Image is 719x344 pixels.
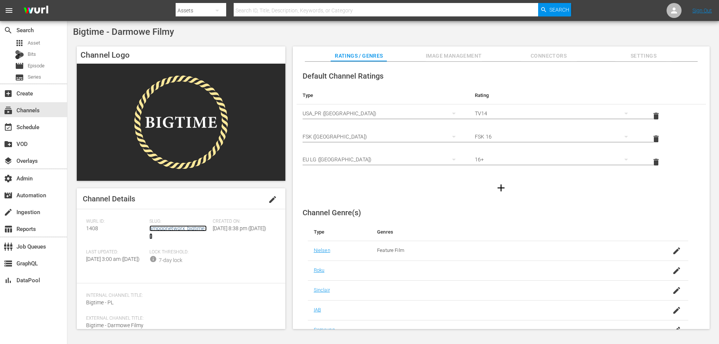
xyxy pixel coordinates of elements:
span: Episode [28,62,45,70]
div: USA_PR ([GEOGRAPHIC_DATA]) [303,103,463,124]
span: Asset [28,39,40,47]
button: delete [647,153,665,171]
a: amogonetworx_bjgtjme_3 [149,225,207,239]
span: Asset [15,39,24,48]
span: Bigtime - PL [86,299,113,305]
span: Image Management [426,51,482,61]
span: External Channel Title: [86,316,272,322]
div: 7-day lock [159,256,182,264]
span: Slug: [149,219,209,225]
span: Schedule [4,123,13,132]
span: DataPool [4,276,13,285]
div: FSK ([GEOGRAPHIC_DATA]) [303,126,463,147]
button: edit [264,191,282,208]
span: 1408 [86,225,98,231]
span: delete [652,112,661,121]
span: Ratings / Genres [331,51,387,61]
span: Job Queues [4,242,13,251]
div: Bits [15,50,24,59]
div: TV14 [475,103,635,124]
img: ans4CAIJ8jUAAAAAAAAAAAAAAAAAAAAAAAAgQb4GAAAAAAAAAAAAAAAAAAAAAAAAJMjXAAAAAAAAAAAAAAAAAAAAAAAAgAT5G... [18,2,54,19]
span: Ingestion [4,208,13,217]
span: Wurl ID: [86,219,146,225]
span: Reports [4,225,13,234]
table: simple table [297,86,706,174]
span: GraphQL [4,259,13,268]
span: menu [4,6,13,15]
button: Search [538,3,571,16]
span: Episode [15,61,24,70]
div: 16+ [475,149,635,170]
span: delete [652,134,661,143]
span: Channel Genre(s) [303,208,361,217]
a: Nielsen [314,247,330,253]
h4: Channel Logo [77,46,285,64]
span: Internal Channel Title: [86,293,272,299]
div: FSK 16 [475,126,635,147]
span: Series [15,73,24,82]
span: Channels [4,106,13,115]
div: EU LG ([GEOGRAPHIC_DATA]) [303,149,463,170]
th: Type [297,86,469,104]
span: Bigtime - Darmowe Filmy [86,322,143,328]
span: [DATE] 3:00 am ([DATE]) [86,256,140,262]
span: Create [4,89,13,98]
span: Series [28,73,41,81]
span: Default Channel Ratings [303,71,383,80]
span: delete [652,158,661,167]
span: Overlays [4,156,13,165]
span: info [149,255,157,263]
span: VOD [4,140,13,149]
span: Bits [28,51,36,58]
th: Genres [371,223,646,241]
span: Search [549,3,569,16]
a: IAB [314,307,321,313]
a: Samsung [314,327,335,332]
span: Connectors [521,51,577,61]
a: Sign Out [692,7,712,13]
span: Search [4,26,13,35]
span: Bigtime - Darmowe Filmy [73,27,174,37]
a: Roku [314,267,325,273]
a: Sinclair [314,287,330,293]
span: Settings [615,51,671,61]
span: Admin [4,174,13,183]
th: Rating [469,86,641,104]
span: Automation [4,191,13,200]
span: Last Updated: [86,249,146,255]
span: [DATE] 8:38 pm ([DATE]) [213,225,266,231]
button: delete [647,107,665,125]
th: Type [308,223,371,241]
span: Created On: [213,219,272,225]
button: delete [647,130,665,148]
span: Channel Details [83,194,135,203]
span: edit [268,195,277,204]
span: Lock Threshold: [149,249,209,255]
img: Bigtime - Darmowe Filmy [77,64,285,181]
